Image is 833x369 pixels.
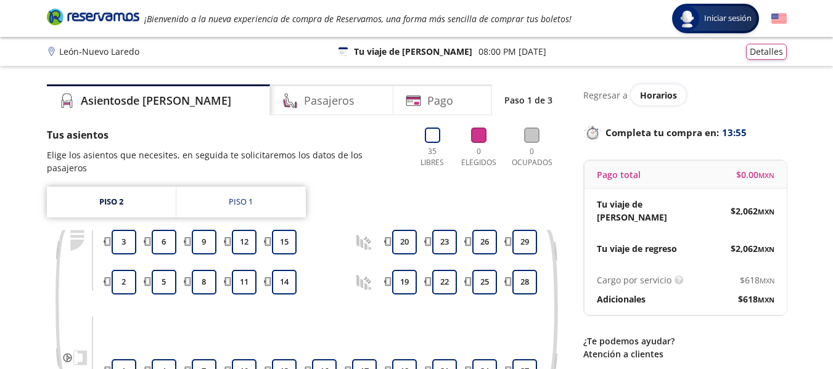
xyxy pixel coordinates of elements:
[144,13,572,25] em: ¡Bienvenido a la nueva experiencia de compra de Reservamos, una forma más sencilla de comprar tus...
[152,270,176,294] button: 5
[192,270,216,294] button: 8
[583,84,787,105] div: Regresar a ver horarios
[59,45,139,58] p: León - Nuevo Laredo
[478,45,546,58] p: 08:00 PM [DATE]
[272,270,297,294] button: 14
[192,230,216,254] button: 9
[738,293,774,306] span: $ 618
[758,207,774,216] small: MXN
[47,148,403,174] p: Elige los asientos que necesites, en seguida te solicitaremos los datos de los pasajeros
[229,196,253,208] div: Piso 1
[699,12,757,25] span: Iniciar sesión
[472,230,497,254] button: 26
[232,270,256,294] button: 11
[583,124,787,141] p: Completa tu compra en :
[176,187,306,217] a: Piso 1
[47,7,139,30] a: Brand Logo
[432,230,457,254] button: 23
[512,230,537,254] button: 29
[81,92,231,109] h4: Asientos de [PERSON_NAME]
[758,171,774,180] small: MXN
[392,270,417,294] button: 19
[758,295,774,304] small: MXN
[392,230,417,254] button: 20
[47,128,403,142] p: Tus asientos
[504,94,552,107] p: Paso 1 de 3
[758,245,774,254] small: MXN
[597,168,641,181] p: Pago total
[432,270,457,294] button: 22
[597,293,646,306] p: Adicionales
[597,242,677,255] p: Tu viaje de regreso
[427,92,453,109] h4: Pago
[354,45,472,58] p: Tu viaje de [PERSON_NAME]
[740,274,774,286] span: $ 618
[771,11,787,26] button: English
[640,89,677,101] span: Horarios
[458,146,499,168] p: 0 Elegidos
[736,168,774,181] span: $ 0.00
[304,92,355,109] h4: Pasajeros
[746,44,787,60] button: Detalles
[232,230,256,254] button: 12
[722,126,747,140] span: 13:55
[472,270,497,294] button: 25
[583,335,787,347] p: ¿Te podemos ayudar?
[731,242,774,255] span: $ 2,062
[47,7,139,26] i: Brand Logo
[112,230,136,254] button: 3
[583,89,628,102] p: Regresar a
[512,270,537,294] button: 28
[47,187,176,217] a: Piso 2
[731,205,774,217] span: $ 2,062
[509,146,556,168] p: 0 Ocupados
[760,276,774,285] small: MXN
[416,146,449,168] p: 35 Libres
[152,230,176,254] button: 6
[583,347,787,360] p: Atención a clientes
[272,230,297,254] button: 15
[597,198,686,224] p: Tu viaje de [PERSON_NAME]
[112,270,136,294] button: 2
[597,274,671,286] p: Cargo por servicio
